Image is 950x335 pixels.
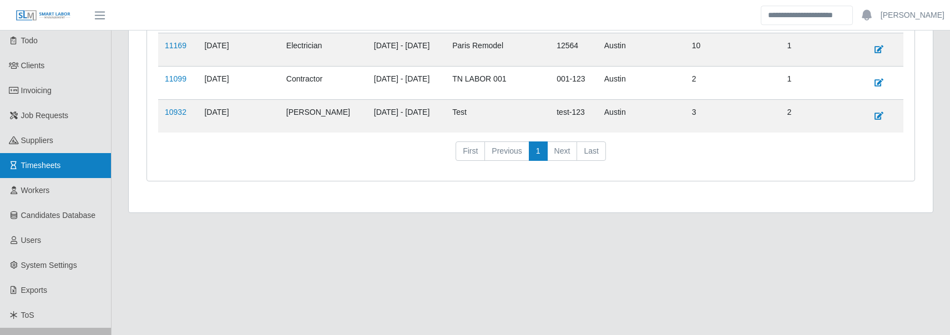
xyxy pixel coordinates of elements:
td: 1 [781,66,861,99]
td: 10 [685,33,781,66]
td: [DATE] - [DATE] [367,99,446,133]
td: [DATE] [198,99,279,133]
span: Clients [21,61,45,70]
td: Contractor [280,66,367,99]
a: [PERSON_NAME] [881,9,944,21]
td: [DATE] [198,33,279,66]
td: [PERSON_NAME] [280,99,367,133]
a: 10932 [165,108,186,116]
span: Users [21,236,42,245]
span: ToS [21,311,34,319]
td: TN LABOR 001 [446,66,550,99]
td: 2 [781,99,861,133]
td: 3 [685,99,781,133]
td: Electrician [280,33,367,66]
span: Workers [21,186,50,195]
span: Candidates Database [21,211,96,220]
td: [DATE] [198,66,279,99]
td: Test [446,99,550,133]
td: 12564 [550,33,598,66]
span: Timesheets [21,161,61,170]
img: SLM Logo [16,9,71,22]
td: Paris Remodel [446,33,550,66]
nav: pagination [158,141,903,170]
td: test-123 [550,99,598,133]
span: Exports [21,286,47,295]
a: 1 [529,141,548,161]
td: Austin [598,99,685,133]
span: Suppliers [21,136,53,145]
td: 001-123 [550,66,598,99]
span: Todo [21,36,38,45]
input: Search [761,6,853,25]
a: 11169 [165,41,186,50]
a: 11099 [165,74,186,83]
span: Invoicing [21,86,52,95]
td: 2 [685,66,781,99]
span: Job Requests [21,111,69,120]
td: Austin [598,66,685,99]
span: System Settings [21,261,77,270]
td: 1 [781,33,861,66]
td: Austin [598,33,685,66]
td: [DATE] - [DATE] [367,33,446,66]
td: [DATE] - [DATE] [367,66,446,99]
